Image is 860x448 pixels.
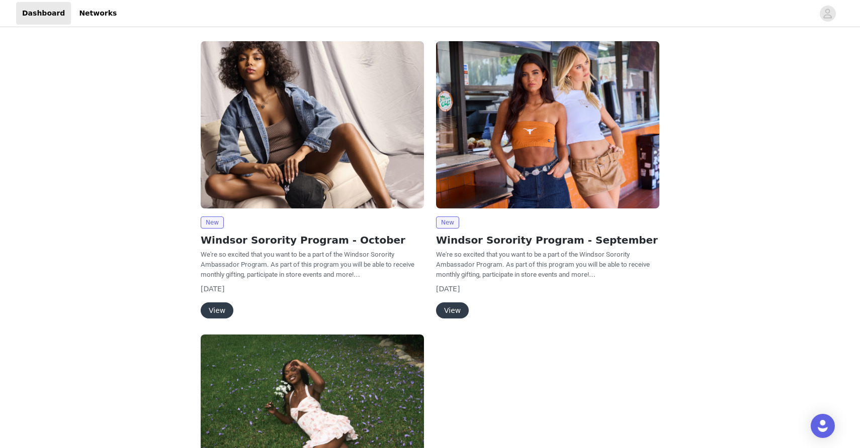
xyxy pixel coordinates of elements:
[436,216,459,229] span: New
[436,251,650,278] span: We're so excited that you want to be a part of the Windsor Sorority Ambassador Program. As part o...
[811,414,835,438] div: Open Intercom Messenger
[201,233,424,248] h2: Windsor Sorority Program - October
[73,2,123,25] a: Networks
[436,307,469,314] a: View
[201,216,224,229] span: New
[201,285,224,293] span: [DATE]
[436,285,460,293] span: [DATE]
[16,2,71,25] a: Dashboard
[436,233,659,248] h2: Windsor Sorority Program - September
[201,307,233,314] a: View
[823,6,832,22] div: avatar
[201,302,233,318] button: View
[436,302,469,318] button: View
[201,41,424,208] img: Windsor
[436,41,659,208] img: Windsor
[201,251,414,278] span: We're so excited that you want to be a part of the Windsor Sorority Ambassador Program. As part o...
